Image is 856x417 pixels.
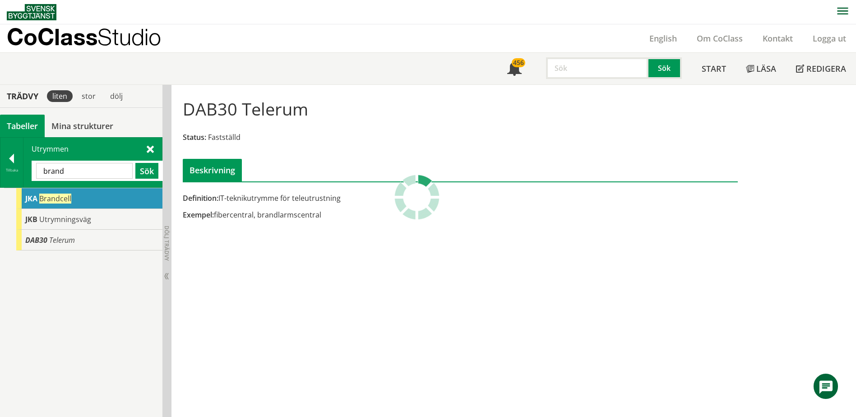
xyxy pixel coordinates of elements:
div: stor [76,90,101,102]
span: Dölj trädvy [163,226,171,261]
div: Utrymmen [23,138,162,187]
span: Status: [183,132,206,142]
input: Sök [546,57,648,79]
span: Stäng sök [147,144,154,153]
span: Definition: [183,193,218,203]
span: Fastställd [208,132,241,142]
div: Gå till informationssidan för CoClass Studio [16,230,162,250]
div: IT-teknikutrymme för teleutrustning [183,193,548,203]
a: CoClassStudio [7,24,180,52]
button: Sök [135,163,158,179]
span: Telerum [49,235,75,245]
span: Start [702,63,726,74]
span: Redigera [806,63,846,74]
div: fibercentral, brandlarmscentral [183,210,548,220]
span: Läsa [756,63,776,74]
span: DAB30 [25,235,47,245]
div: Trädvy [2,91,43,101]
a: Läsa [736,53,786,84]
a: Logga ut [803,33,856,44]
span: Utrymningsväg [39,214,91,224]
span: Exempel: [183,210,214,220]
a: English [639,33,687,44]
div: Tillbaka [0,167,23,174]
a: Redigera [786,53,856,84]
div: Beskrivning [183,159,242,181]
div: 456 [512,58,525,67]
a: Kontakt [753,33,803,44]
a: Mina strukturer [45,115,120,137]
span: Brandcell [39,194,71,204]
a: 456 [497,53,532,84]
span: JKA [25,194,37,204]
img: Laddar [394,175,440,220]
div: dölj [105,90,128,102]
div: liten [47,90,73,102]
img: Svensk Byggtjänst [7,4,56,20]
div: Gå till informationssidan för CoClass Studio [16,188,162,209]
button: Sök [648,57,682,79]
span: JKB [25,214,37,224]
div: Gå till informationssidan för CoClass Studio [16,209,162,230]
span: Notifikationer [507,62,522,77]
span: Studio [97,23,161,50]
p: CoClass [7,32,161,42]
h1: DAB30 Telerum [183,99,308,119]
a: Start [692,53,736,84]
a: Om CoClass [687,33,753,44]
input: Sök [36,163,133,179]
